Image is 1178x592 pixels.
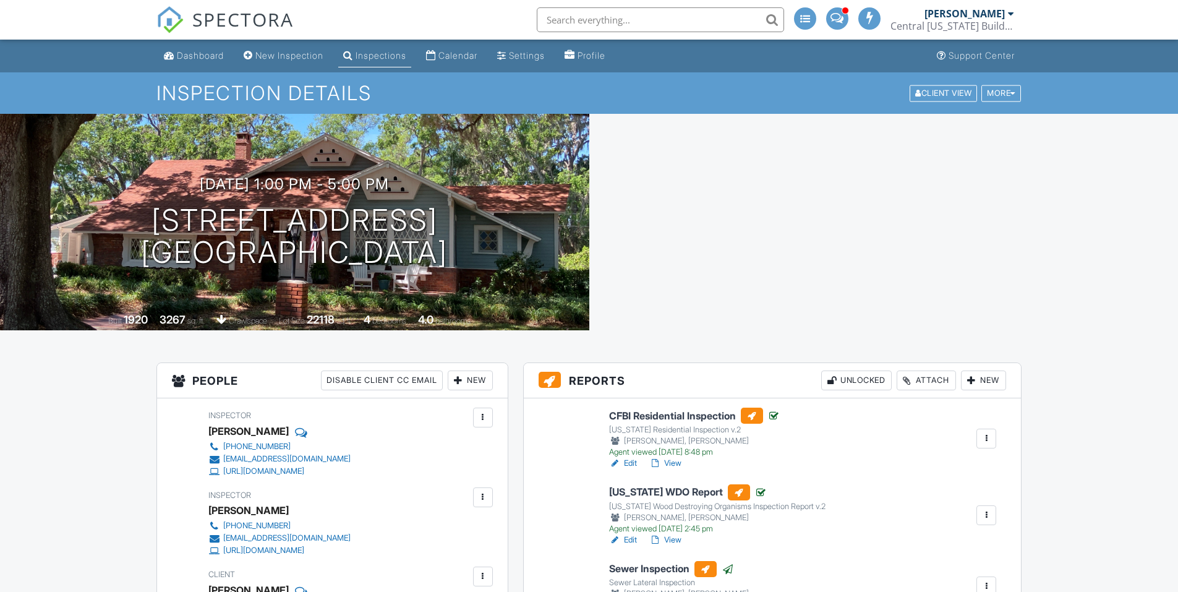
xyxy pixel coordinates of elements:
div: Attach [897,371,956,390]
div: [PHONE_NUMBER] [223,521,291,531]
a: View [649,534,681,546]
div: [PERSON_NAME] [924,7,1005,20]
span: sq.ft. [336,316,352,325]
span: Inspector [208,491,251,500]
a: Calendar [421,45,482,67]
a: [PHONE_NUMBER] [208,440,351,453]
h6: CFBI Residential Inspection [609,408,780,424]
div: Inspections [356,50,406,61]
div: Client View [910,85,977,101]
div: Support Center [949,50,1015,61]
a: Edit [609,457,637,470]
h3: [DATE] 1:00 pm - 5:00 pm [200,176,389,192]
span: crawlspace [229,316,267,325]
div: [URL][DOMAIN_NAME] [223,546,304,556]
h1: [STREET_ADDRESS] [GEOGRAPHIC_DATA] [141,204,448,270]
div: 4 [364,313,370,326]
a: [PHONE_NUMBER] [208,520,351,532]
div: Disable Client CC Email [321,371,443,390]
div: New Inspection [255,50,323,61]
input: Search everything... [537,7,784,32]
h6: [US_STATE] WDO Report [609,484,826,500]
div: New [448,371,493,390]
span: Built [108,316,122,325]
a: Settings [492,45,550,67]
h6: Sewer Inspection [609,561,749,577]
div: [US_STATE] Wood Destroying Organisms Inspection Report v.2 [609,502,826,512]
h1: Inspection Details [156,82,1022,104]
span: Inspector [208,411,251,420]
img: The Best Home Inspection Software - Spectora [156,6,184,33]
div: 4.0 [418,313,433,326]
div: [PERSON_NAME] [208,501,289,520]
span: bedrooms [372,316,406,325]
span: sq. ft. [187,316,205,325]
div: Agent viewed [DATE] 8:48 pm [609,447,780,457]
div: Sewer Lateral Inspection [609,578,749,588]
div: [PERSON_NAME] [208,422,289,440]
span: bathrooms [435,316,471,325]
a: [EMAIL_ADDRESS][DOMAIN_NAME] [208,453,351,465]
a: [URL][DOMAIN_NAME] [208,465,351,478]
a: Edit [609,534,637,546]
a: [URL][DOMAIN_NAME] [208,544,351,557]
div: 1920 [124,313,148,326]
span: SPECTORA [192,6,294,32]
div: 22118 [307,313,335,326]
div: Profile [578,50,605,61]
span: Lot Size [279,316,305,325]
a: Client View [908,88,980,97]
div: Settings [509,50,545,61]
h3: Reports [524,363,1022,398]
a: CFBI Residential Inspection [US_STATE] Residential Inspection v.2 [PERSON_NAME], [PERSON_NAME] Ag... [609,408,780,457]
a: Profile [560,45,610,67]
div: Agent viewed [DATE] 2:45 pm [609,524,826,534]
a: Support Center [932,45,1020,67]
a: [EMAIL_ADDRESS][DOMAIN_NAME] [208,532,351,544]
a: [US_STATE] WDO Report [US_STATE] Wood Destroying Organisms Inspection Report v.2 [PERSON_NAME], [... [609,484,826,534]
div: [PHONE_NUMBER] [223,442,291,452]
div: [PERSON_NAME], [PERSON_NAME] [609,435,780,447]
span: Client [208,570,235,579]
a: SPECTORA [156,17,294,43]
div: More [981,85,1021,101]
div: [PERSON_NAME], [PERSON_NAME] [609,512,826,524]
div: Central Florida Building Inspectors [890,20,1014,32]
div: [US_STATE] Residential Inspection v.2 [609,425,780,435]
a: View [649,457,681,470]
div: New [961,371,1006,390]
div: [EMAIL_ADDRESS][DOMAIN_NAME] [223,533,351,543]
a: New Inspection [239,45,328,67]
div: Unlocked [821,371,892,390]
div: [EMAIL_ADDRESS][DOMAIN_NAME] [223,454,351,464]
div: 3267 [160,313,186,326]
div: [URL][DOMAIN_NAME] [223,466,304,476]
div: Calendar [438,50,477,61]
a: Dashboard [159,45,229,67]
div: Dashboard [177,50,224,61]
a: Inspections [338,45,411,67]
h3: People [157,363,508,398]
